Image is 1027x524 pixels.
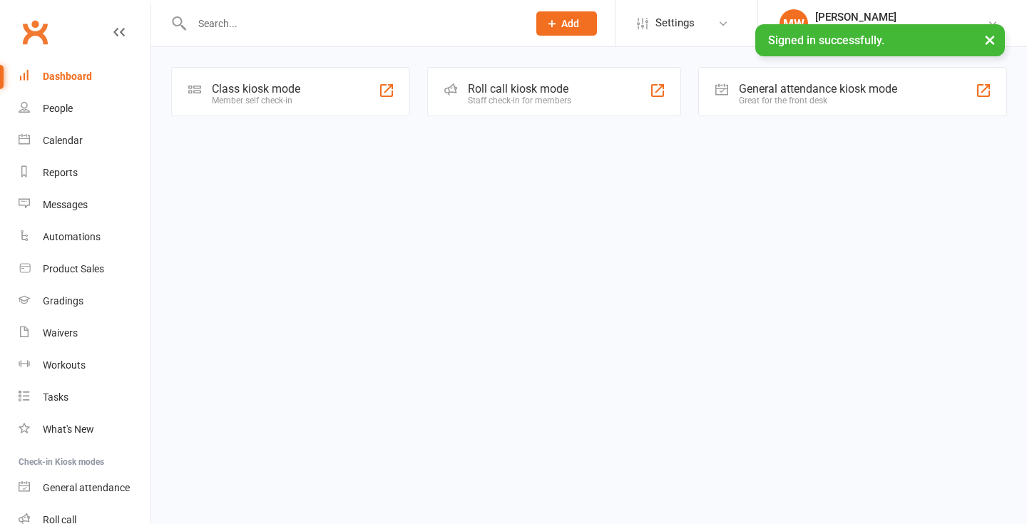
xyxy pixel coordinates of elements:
[19,285,150,317] a: Gradings
[43,135,83,146] div: Calendar
[536,11,597,36] button: Add
[561,18,579,29] span: Add
[43,423,94,435] div: What's New
[43,327,78,339] div: Waivers
[43,263,104,274] div: Product Sales
[780,9,808,38] div: MW
[468,82,571,96] div: Roll call kiosk mode
[739,82,897,96] div: General attendance kiosk mode
[468,96,571,106] div: Staff check-in for members
[43,359,86,371] div: Workouts
[43,231,101,242] div: Automations
[19,125,150,157] a: Calendar
[19,253,150,285] a: Product Sales
[43,295,83,307] div: Gradings
[19,61,150,93] a: Dashboard
[977,24,1003,55] button: ×
[43,482,130,493] div: General attendance
[19,93,150,125] a: People
[739,96,897,106] div: Great for the front desk
[188,14,518,34] input: Search...
[815,11,987,24] div: [PERSON_NAME]
[43,199,88,210] div: Messages
[19,221,150,253] a: Automations
[212,96,300,106] div: Member self check-in
[43,71,92,82] div: Dashboard
[19,189,150,221] a: Messages
[19,413,150,446] a: What's New
[815,24,987,36] div: Karate Academy [GEOGRAPHIC_DATA]
[43,103,73,114] div: People
[17,14,53,50] a: Clubworx
[43,391,68,403] div: Tasks
[655,7,695,39] span: Settings
[19,472,150,504] a: General attendance kiosk mode
[43,167,78,178] div: Reports
[19,157,150,189] a: Reports
[768,34,884,47] span: Signed in successfully.
[19,381,150,413] a: Tasks
[19,349,150,381] a: Workouts
[212,82,300,96] div: Class kiosk mode
[19,317,150,349] a: Waivers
